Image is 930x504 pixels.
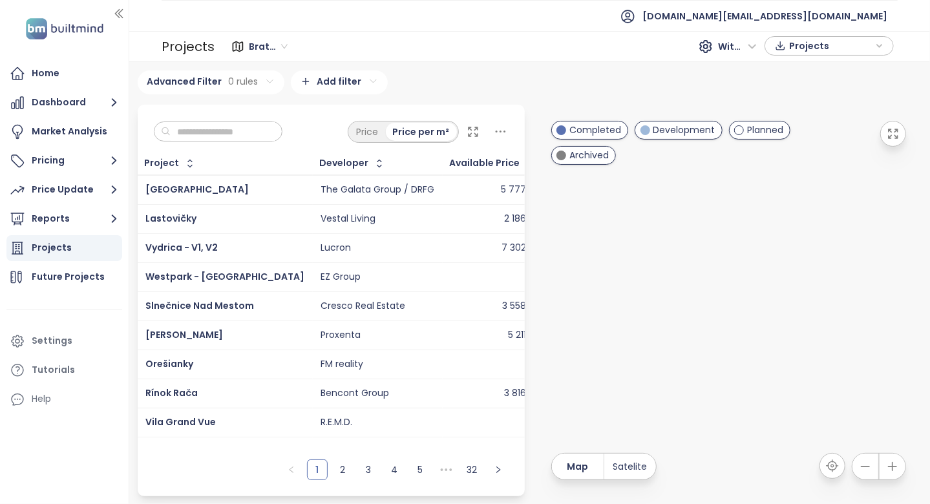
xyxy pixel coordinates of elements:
[320,159,369,167] div: Developer
[145,386,198,399] a: Rínok Rača
[462,459,483,480] li: 32
[333,459,354,480] li: 2
[145,299,254,312] a: Slnečnice Nad Mestom
[789,36,872,56] span: Projects
[411,460,430,479] a: 5
[333,460,353,479] a: 2
[32,182,94,198] div: Price Update
[436,459,457,480] li: Next 5 Pages
[308,460,327,479] a: 1
[145,270,304,283] a: Westpark - [GEOGRAPHIC_DATA]
[321,388,389,399] div: Bencont Group
[281,459,302,480] li: Previous Page
[494,466,502,474] span: right
[488,459,509,480] li: Next Page
[6,61,122,87] a: Home
[450,159,520,167] div: Available Price
[32,240,72,256] div: Projects
[642,1,887,32] span: [DOMAIN_NAME][EMAIL_ADDRESS][DOMAIN_NAME]
[502,300,536,312] div: 3 558 €
[321,359,363,370] div: FM reality
[567,459,588,474] span: Map
[6,119,122,145] a: Market Analysis
[229,74,259,89] span: 0 rules
[653,123,715,137] span: Development
[410,459,431,480] li: 5
[321,330,361,341] div: Proxenta
[6,177,122,203] button: Price Update
[504,388,536,399] div: 3 816 €
[552,454,604,479] button: Map
[385,459,405,480] li: 4
[359,459,379,480] li: 3
[463,460,482,479] a: 32
[32,269,105,285] div: Future Projects
[321,184,434,196] div: The Galata Group / DRFG
[359,460,379,479] a: 3
[6,264,122,290] a: Future Projects
[772,36,887,56] div: button
[145,415,216,428] a: Vila Grand Vue
[569,148,609,162] span: Archived
[6,90,122,116] button: Dashboard
[6,328,122,354] a: Settings
[386,123,457,141] div: Price per m²
[321,300,405,312] div: Cresco Real Estate
[281,459,302,480] button: left
[6,357,122,383] a: Tutorials
[32,391,51,407] div: Help
[145,183,249,196] a: [GEOGRAPHIC_DATA]
[613,459,648,474] span: Satelite
[22,16,107,42] img: logo
[145,212,196,225] a: Lastovičky
[145,328,223,341] a: [PERSON_NAME]
[321,242,351,254] div: Lucron
[502,242,536,254] div: 7 302 €
[145,159,180,167] div: Project
[350,123,386,141] div: Price
[321,213,375,225] div: Vestal Living
[32,65,59,81] div: Home
[508,330,536,341] div: 5 211 €
[488,459,509,480] button: right
[6,386,122,412] div: Help
[321,271,361,283] div: EZ Group
[288,466,295,474] span: left
[6,206,122,232] button: Reports
[162,34,215,59] div: Projects
[321,417,352,428] div: R.E.M.D.
[6,148,122,174] button: Pricing
[145,241,218,254] a: Vydrica - V1, V2
[436,459,457,480] span: •••
[6,235,122,261] a: Projects
[145,357,193,370] a: Orešianky
[718,37,757,56] span: Without VAT
[307,459,328,480] li: 1
[747,123,783,137] span: Planned
[569,123,621,137] span: Completed
[291,70,388,94] div: Add filter
[138,70,284,94] div: Advanced Filter
[501,184,536,196] div: 5 777 €
[604,454,656,479] button: Satelite
[32,333,72,349] div: Settings
[385,460,405,479] a: 4
[504,213,536,225] div: 2 186 €
[32,362,75,378] div: Tutorials
[249,37,288,56] span: Bratislavský kraj
[32,123,107,140] div: Market Analysis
